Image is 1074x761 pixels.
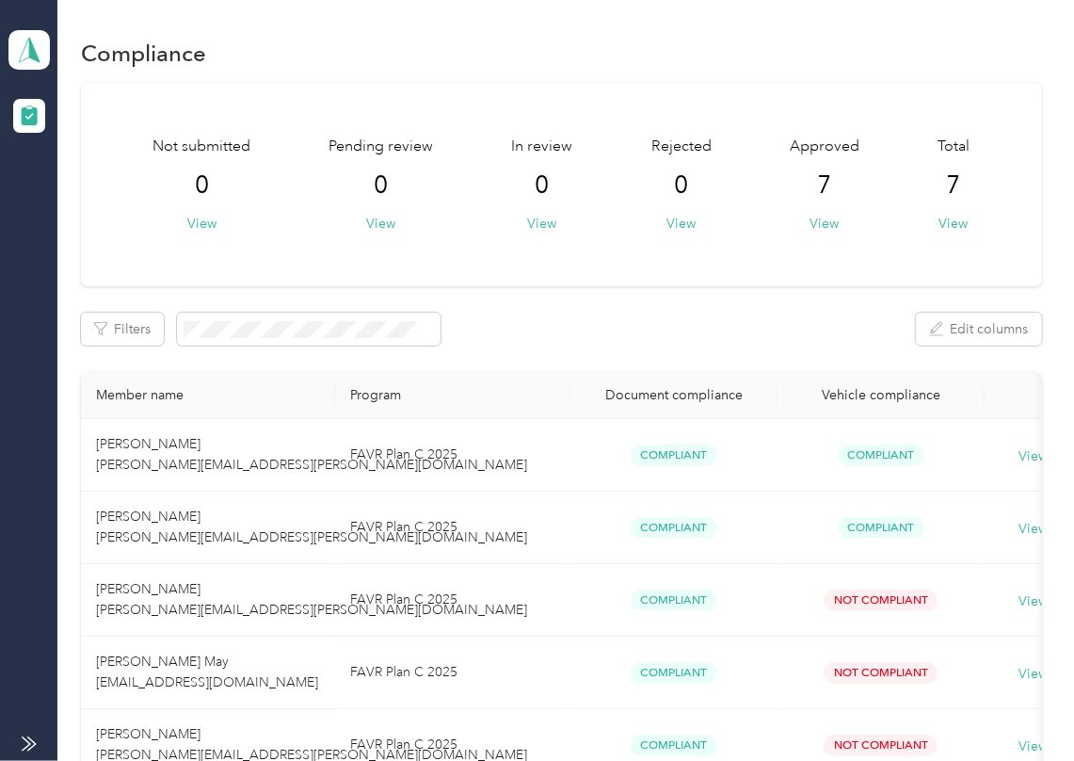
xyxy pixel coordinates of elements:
span: Not Compliant [824,590,938,611]
span: 7 [946,170,960,201]
button: View [367,214,396,234]
span: Compliant [631,735,717,756]
button: View [666,214,696,234]
td: FAVR Plan C 2025 [335,419,570,492]
button: View [810,214,839,234]
span: Not Compliant [824,735,938,756]
span: Compliant [631,445,717,466]
th: Program [335,372,570,419]
span: 0 [536,170,550,201]
span: [PERSON_NAME] May [EMAIL_ADDRESS][DOMAIN_NAME] [96,654,318,690]
span: 7 [817,170,831,201]
span: 0 [375,170,389,201]
div: Vehicle compliance [793,387,970,403]
span: [PERSON_NAME] [PERSON_NAME][EMAIL_ADDRESS][PERSON_NAME][DOMAIN_NAME] [96,436,527,473]
button: View [187,214,216,234]
span: Not Compliant [824,662,938,684]
span: Pending review [329,136,434,158]
span: [PERSON_NAME] [PERSON_NAME][EMAIL_ADDRESS][PERSON_NAME][DOMAIN_NAME] [96,581,527,618]
span: 0 [674,170,688,201]
button: Edit columns [916,313,1042,346]
div: Document compliance [585,387,762,403]
td: FAVR Plan C 2025 [335,492,570,564]
span: Approved [790,136,859,158]
span: Compliant [631,662,717,684]
td: FAVR Plan C 2025 [335,637,570,709]
button: Filters [81,313,164,346]
span: Compliant [838,445,924,466]
th: Member name [81,372,335,419]
span: Compliant [631,517,717,539]
h1: Compliance [81,43,206,63]
span: Compliant [838,517,924,539]
button: View [528,214,557,234]
span: 0 [195,170,209,201]
span: Compliant [631,590,717,611]
span: In review [512,136,573,158]
button: View [938,214,968,234]
span: Not submitted [153,136,251,158]
iframe: Everlance-gr Chat Button Frame [969,656,1074,761]
span: [PERSON_NAME] [PERSON_NAME][EMAIL_ADDRESS][PERSON_NAME][DOMAIN_NAME] [96,509,527,545]
span: Total [938,136,970,158]
span: Rejected [651,136,712,158]
td: FAVR Plan C 2025 [335,564,570,637]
